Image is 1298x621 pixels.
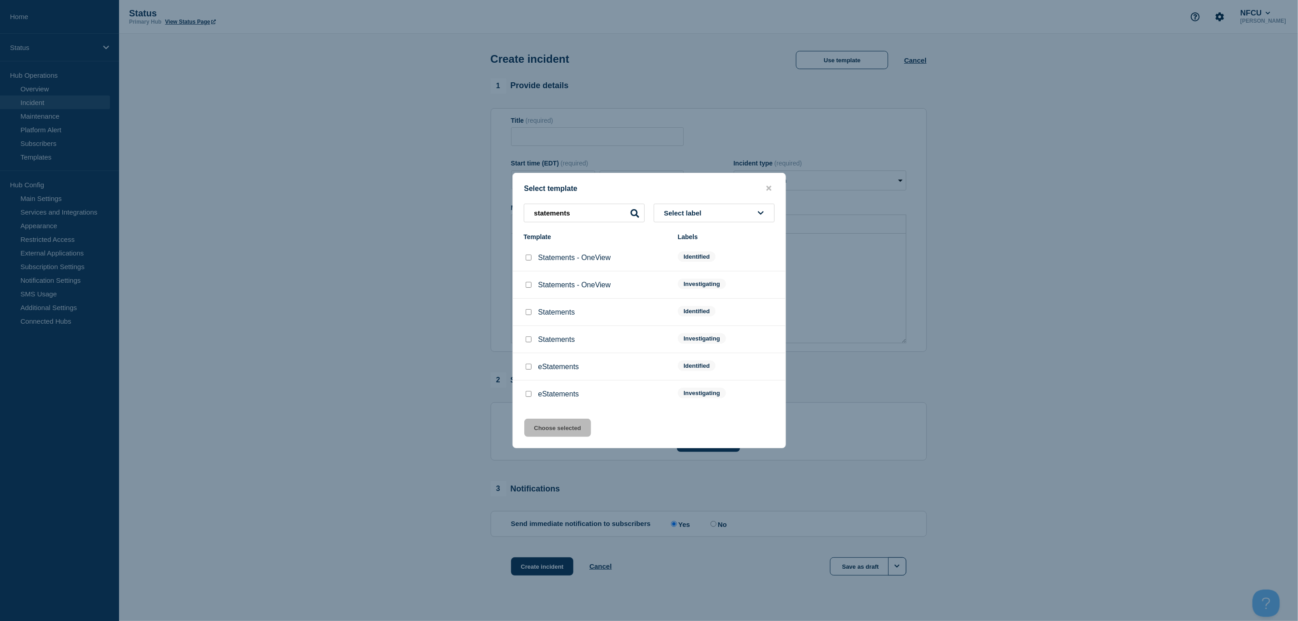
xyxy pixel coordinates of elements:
div: Labels [678,233,775,240]
span: Investigating [678,388,726,398]
span: Identified [678,251,716,262]
div: Select template [513,184,786,193]
p: eStatements [538,363,579,371]
span: Investigating [678,279,726,289]
input: Search templates & labels [524,204,645,222]
p: Statements - OneView [538,281,611,289]
p: Statements [538,336,575,344]
p: Statements [538,308,575,316]
button: close button [764,184,774,193]
p: eStatements [538,390,579,398]
span: Identified [678,306,716,316]
button: Select label [654,204,775,222]
input: Statements - OneView checkbox [526,282,532,288]
span: Investigating [678,333,726,344]
input: Statements - OneView checkbox [526,255,532,260]
span: Select label [664,209,706,217]
div: Template [524,233,669,240]
input: eStatements checkbox [526,391,532,397]
p: Statements - OneView [538,254,611,262]
input: Statements checkbox [526,309,532,315]
input: eStatements checkbox [526,364,532,370]
input: Statements checkbox [526,336,532,342]
span: Identified [678,361,716,371]
button: Choose selected [524,419,591,437]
